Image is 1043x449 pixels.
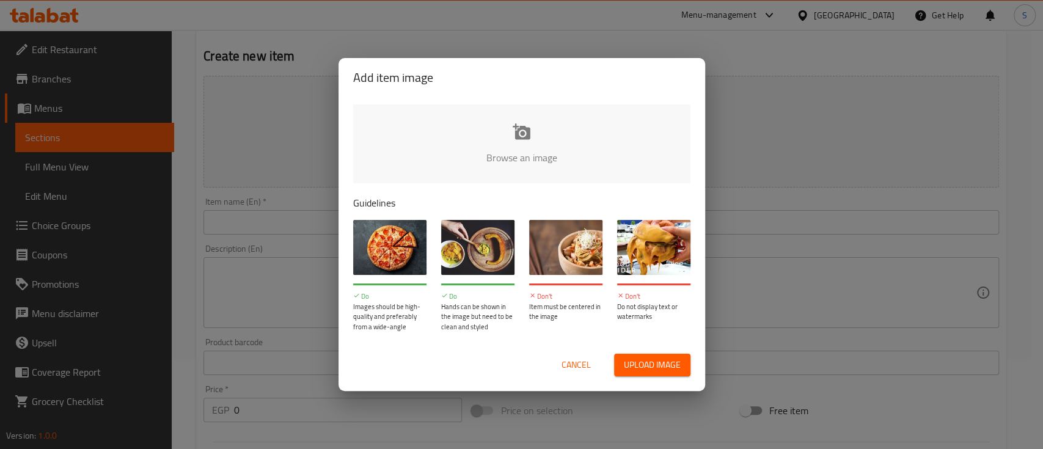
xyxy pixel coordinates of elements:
[529,291,602,302] p: Don't
[557,354,596,376] button: Cancel
[562,357,591,373] span: Cancel
[617,291,690,302] p: Don't
[441,302,514,332] p: Hands can be shown in the image but need to be clean and styled
[353,195,690,210] p: Guidelines
[441,220,514,275] img: guide-img-2@3x.jpg
[529,302,602,322] p: Item must be centered in the image
[624,357,681,373] span: Upload image
[353,220,426,275] img: guide-img-1@3x.jpg
[617,302,690,322] p: Do not display text or watermarks
[617,220,690,275] img: guide-img-4@3x.jpg
[529,220,602,275] img: guide-img-3@3x.jpg
[353,68,690,87] h2: Add item image
[441,291,514,302] p: Do
[353,291,426,302] p: Do
[353,302,426,332] p: Images should be high-quality and preferably from a wide-angle
[614,354,690,376] button: Upload image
